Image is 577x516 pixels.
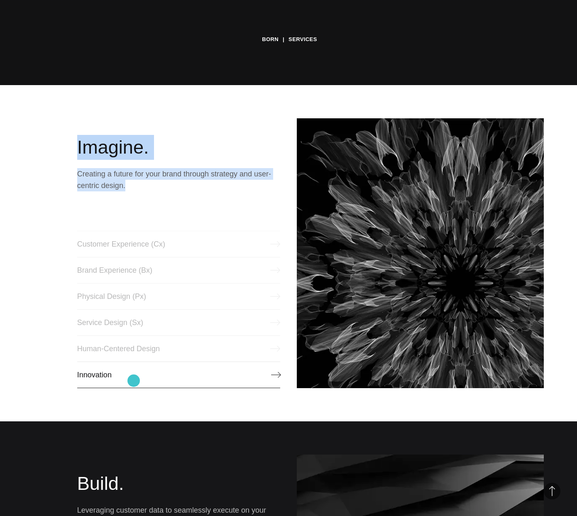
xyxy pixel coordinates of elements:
[77,283,280,310] a: Physical Design (Px)
[262,33,279,46] a: BORN
[288,33,317,46] a: Services
[77,168,280,191] p: Creating a future for your brand through strategy and user-centric design.
[77,471,280,496] h2: Build.
[77,309,280,336] a: Service Design (Sx)
[77,335,280,362] a: Human-Centered Design
[77,362,280,388] a: Innovation
[77,257,280,284] a: Brand Experience (Bx)
[77,135,280,160] h2: Imagine.
[544,483,560,499] button: Back to Top
[77,231,280,257] a: Customer Experience (Cx)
